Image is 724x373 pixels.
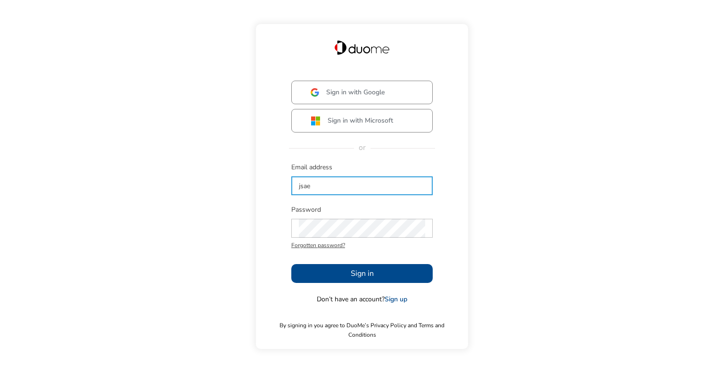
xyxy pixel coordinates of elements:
span: Sign in with Google [326,88,385,97]
span: Don’t have an account? [317,295,407,304]
span: By signing in you agree to DuoMe’s Privacy Policy and Terms and Conditions [265,321,459,340]
span: Sign in [351,268,374,279]
span: Email address [291,163,433,172]
img: google.svg [311,88,319,97]
span: Password [291,205,433,215]
a: Sign up [385,295,407,304]
button: Sign in with Microsoft [291,109,433,133]
img: ms.svg [311,116,321,125]
button: Sign in [291,264,433,283]
button: Sign in with Google [291,81,433,104]
span: or [354,142,370,153]
img: Duome [335,41,389,55]
span: Sign in with Microsoft [328,116,393,125]
span: Forgotten password? [291,240,433,250]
